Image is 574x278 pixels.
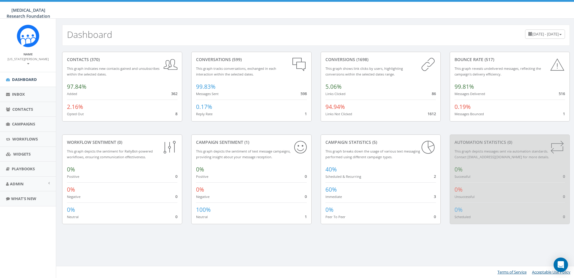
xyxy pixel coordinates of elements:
[67,83,86,91] span: 97.84%
[196,57,307,63] div: conversations
[455,112,484,116] small: Messages Bounced
[563,174,565,179] span: 0
[325,206,334,214] span: 0%
[12,77,37,82] span: Dashboard
[325,165,337,173] span: 40%
[10,181,24,187] span: Admin
[67,103,83,111] span: 2.16%
[563,214,565,219] span: 0
[305,214,307,219] span: 1
[432,91,436,96] span: 86
[196,215,208,219] small: Neutral
[455,83,474,91] span: 99.81%
[196,194,210,199] small: Negative
[17,25,39,47] img: Rally_Corp_Icon.png
[67,174,79,179] small: Positive
[305,194,307,199] span: 0
[196,149,291,159] small: This graph depicts the sentiment of text message campaigns, providing insight about your message ...
[455,186,463,193] span: 0%
[325,174,361,179] small: Scheduled & Recurring
[532,269,570,275] a: Acceptable Use Policy
[434,214,436,219] span: 0
[371,139,377,145] span: (5)
[455,174,470,179] small: Successful
[12,91,25,97] span: Inbox
[89,57,100,62] span: (370)
[305,174,307,179] span: 0
[196,186,204,193] span: 0%
[8,57,49,66] small: [US_STATE][PERSON_NAME]
[305,111,307,116] span: 1
[175,174,177,179] span: 0
[67,215,79,219] small: Neutral
[67,139,177,145] div: Workflow Sentiment
[554,258,568,272] div: Open Intercom Messenger
[12,136,38,142] span: Workflows
[196,66,276,76] small: This graph tracks conversations, exchanged in each interaction within the selected dates.
[325,83,342,91] span: 5.06%
[175,111,177,116] span: 8
[325,139,436,145] div: Campaign Statistics
[434,194,436,199] span: 3
[301,91,307,96] span: 598
[325,215,346,219] small: Peer To Peer
[175,194,177,199] span: 0
[171,91,177,96] span: 362
[175,214,177,219] span: 0
[455,149,549,159] small: This graph depicts messages sent via automation standards. Contact [EMAIL_ADDRESS][DOMAIN_NAME] f...
[196,206,211,214] span: 100%
[23,52,33,56] small: Name
[116,139,122,145] span: (0)
[325,112,352,116] small: Links Not Clicked
[231,57,242,62] span: (599)
[455,57,565,63] div: Bounce Rate
[325,194,342,199] small: Immediate
[196,174,208,179] small: Positive
[434,174,436,179] span: 2
[13,151,31,157] span: Widgets
[325,57,436,63] div: conversions
[12,121,35,127] span: Campaigns
[455,206,463,214] span: 0%
[196,139,307,145] div: Campaign Sentiment
[559,91,565,96] span: 516
[196,165,204,173] span: 0%
[427,111,436,116] span: 1612
[196,83,216,91] span: 99.83%
[67,165,75,173] span: 0%
[196,91,219,96] small: Messages Sent
[497,269,527,275] a: Terms of Service
[196,103,212,111] span: 0.17%
[532,31,559,37] span: [DATE] - [DATE]
[243,139,249,145] span: (1)
[455,194,475,199] small: Unsuccessful
[455,215,471,219] small: Scheduled
[455,66,541,76] small: This graph reveals undelivered messages, reflecting the campaign's delivery efficiency.
[325,103,345,111] span: 94.94%
[67,186,75,193] span: 0%
[325,91,346,96] small: Links Clicked
[8,56,49,66] a: [US_STATE][PERSON_NAME]
[563,111,565,116] span: 1
[67,149,153,159] small: This graph depicts the sentiment for RallyBot-powered workflows, ensuring communication effective...
[455,103,471,111] span: 0.19%
[355,57,368,62] span: (1698)
[67,29,112,39] h2: Dashboard
[12,166,35,171] span: Playbooks
[67,206,75,214] span: 0%
[67,112,84,116] small: Opted Out
[325,66,403,76] small: This graph shows link clicks by users, highlighting conversions within the selected dates range.
[483,57,494,62] span: (517)
[12,107,33,112] span: Contacts
[67,91,77,96] small: Added
[455,91,485,96] small: Messages Delivered
[506,139,512,145] span: (0)
[455,165,463,173] span: 0%
[67,66,159,76] small: This graph indicates new contacts gained and unsubscribes within the selected dates.
[7,7,50,19] span: [MEDICAL_DATA] Research Foundation
[455,139,565,145] div: Automation Statistics
[563,194,565,199] span: 0
[325,186,337,193] span: 60%
[67,57,177,63] div: contacts
[67,194,80,199] small: Negative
